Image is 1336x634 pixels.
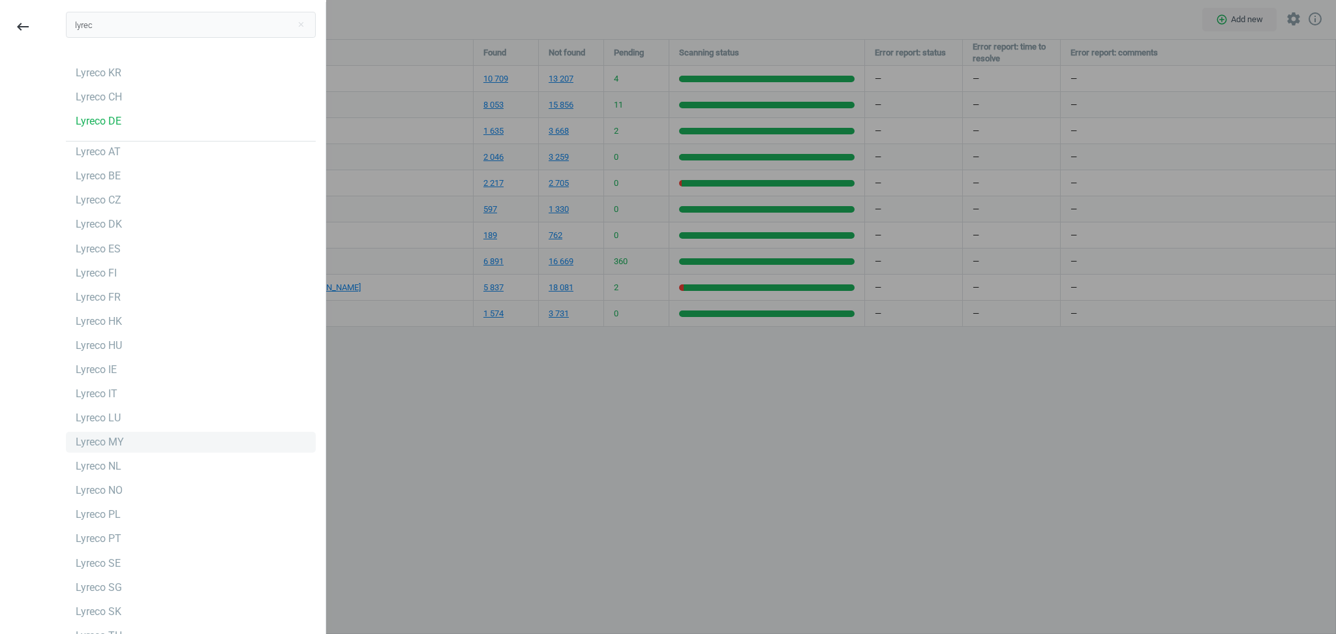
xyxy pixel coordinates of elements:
[8,12,38,42] button: keyboard_backspace
[76,193,121,207] div: Lyreco CZ
[76,387,117,401] div: Lyreco IT
[76,290,121,305] div: Lyreco FR
[76,435,124,449] div: Lyreco MY
[76,266,117,280] div: Lyreco FI
[76,459,121,474] div: Lyreco NL
[76,242,121,256] div: Lyreco ES
[76,507,121,522] div: Lyreco PL
[76,66,121,80] div: Lyreco KR
[76,411,121,425] div: Lyreco LU
[291,19,311,31] button: Close
[76,314,122,329] div: Lyreco HK
[76,114,121,128] div: Lyreco DE
[76,363,117,377] div: Lyreco IE
[76,556,121,571] div: Lyreco SE
[76,581,122,595] div: Lyreco SG
[66,12,316,38] input: Search campaign
[76,532,121,546] div: Lyreco PT
[76,605,121,619] div: Lyreco SK
[76,145,121,159] div: Lyreco AT
[76,217,122,232] div: Lyreco DK
[76,169,121,183] div: Lyreco BE
[15,19,31,35] i: keyboard_backspace
[76,90,122,104] div: Lyreco CH
[76,339,122,353] div: Lyreco HU
[76,483,123,498] div: Lyreco NO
